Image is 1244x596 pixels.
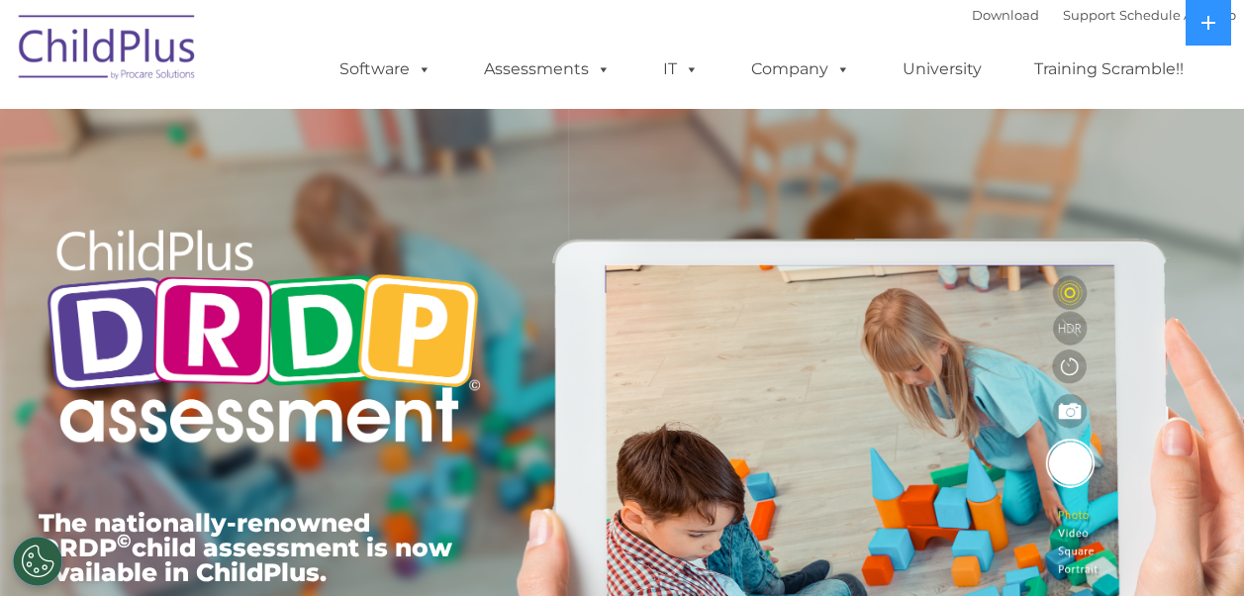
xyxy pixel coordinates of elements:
a: Download [972,7,1039,23]
a: University [883,50,1002,89]
a: Software [320,50,451,89]
a: IT [643,50,718,89]
img: ChildPlus by Procare Solutions [9,1,207,100]
sup: © [117,530,132,552]
a: Company [731,50,870,89]
img: Copyright - DRDP Logo Light [39,203,488,476]
a: Schedule A Demo [1119,7,1236,23]
span: The nationally-renowned DRDP child assessment is now available in ChildPlus. [39,508,452,587]
a: Support [1063,7,1115,23]
a: Training Scramble!! [1014,50,1203,89]
a: Assessments [464,50,630,89]
font: | [972,7,1236,23]
button: Cookies Settings [13,537,62,586]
